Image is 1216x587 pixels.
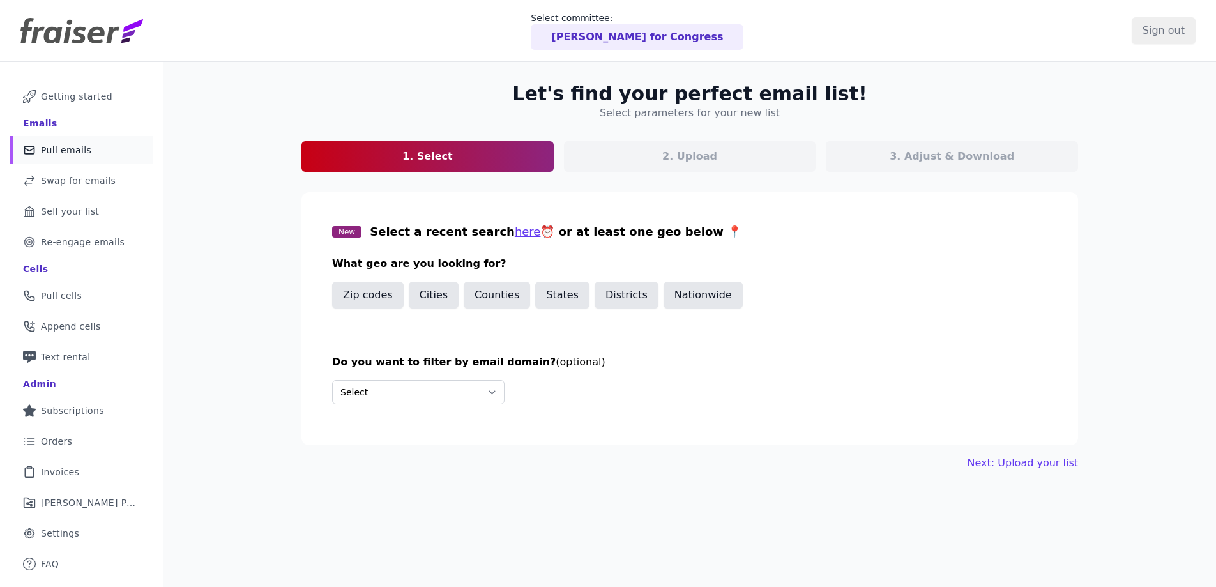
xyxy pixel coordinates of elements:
[23,263,48,275] div: Cells
[10,458,153,486] a: Invoices
[41,435,72,448] span: Orders
[968,455,1078,471] button: Next: Upload your list
[10,343,153,371] a: Text rental
[10,550,153,578] a: FAQ
[332,226,361,238] span: New
[10,136,153,164] a: Pull emails
[370,225,741,238] span: Select a recent search ⏰ or at least one geo below 📍
[402,149,453,164] p: 1. Select
[41,558,59,570] span: FAQ
[10,427,153,455] a: Orders
[664,282,743,309] button: Nationwide
[41,205,99,218] span: Sell your list
[515,223,541,241] button: here
[20,18,143,43] img: Fraiser Logo
[332,256,1047,271] h3: What geo are you looking for?
[41,144,91,156] span: Pull emails
[332,356,556,368] span: Do you want to filter by email domain?
[531,11,743,50] a: Select committee: [PERSON_NAME] for Congress
[41,496,137,509] span: [PERSON_NAME] Performance
[535,282,589,309] button: States
[41,527,79,540] span: Settings
[41,466,79,478] span: Invoices
[600,105,780,121] h4: Select parameters for your new list
[409,282,459,309] button: Cities
[332,282,404,309] button: Zip codes
[10,397,153,425] a: Subscriptions
[41,174,116,187] span: Swap for emails
[595,282,658,309] button: Districts
[23,377,56,390] div: Admin
[10,82,153,111] a: Getting started
[41,90,112,103] span: Getting started
[10,167,153,195] a: Swap for emails
[41,236,125,248] span: Re-engage emails
[23,117,57,130] div: Emails
[10,489,153,517] a: [PERSON_NAME] Performance
[1132,17,1196,44] input: Sign out
[10,228,153,256] a: Re-engage emails
[41,289,82,302] span: Pull cells
[551,29,723,45] p: [PERSON_NAME] for Congress
[41,320,101,333] span: Append cells
[10,197,153,225] a: Sell your list
[10,312,153,340] a: Append cells
[556,356,605,368] span: (optional)
[10,519,153,547] a: Settings
[41,404,104,417] span: Subscriptions
[531,11,743,24] p: Select committee:
[41,351,91,363] span: Text rental
[890,149,1014,164] p: 3. Adjust & Download
[662,149,717,164] p: 2. Upload
[301,141,554,172] a: 1. Select
[10,282,153,310] a: Pull cells
[464,282,530,309] button: Counties
[512,82,867,105] h2: Let's find your perfect email list!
